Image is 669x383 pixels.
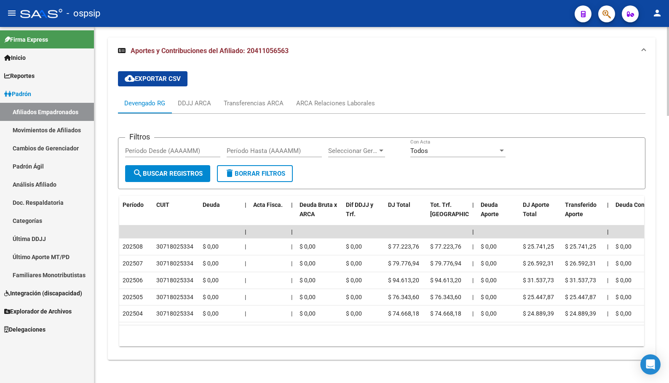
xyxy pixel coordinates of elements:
[203,260,219,267] span: $ 0,00
[7,8,17,18] mat-icon: menu
[607,243,608,250] span: |
[203,243,219,250] span: $ 0,00
[178,99,211,108] div: DDJJ ARCA
[607,201,609,208] span: |
[156,201,169,208] span: CUIT
[203,294,219,300] span: $ 0,00
[108,37,656,64] mat-expansion-panel-header: Aportes y Contribuciones del Afiliado: 20411056563
[472,243,474,250] span: |
[125,75,181,83] span: Exportar CSV
[300,294,316,300] span: $ 0,00
[4,289,82,298] span: Integración (discapacidad)
[4,89,31,99] span: Padrón
[430,277,461,284] span: $ 94.613,20
[133,170,203,177] span: Buscar Registros
[472,260,474,267] span: |
[427,196,469,233] datatable-header-cell: Tot. Trf. Bruto
[300,260,316,267] span: $ 0,00
[108,64,656,360] div: Aportes y Contribuciones del Afiliado: 20411056563
[225,168,235,178] mat-icon: delete
[123,310,143,317] span: 202504
[67,4,100,23] span: - ospsip
[291,294,292,300] span: |
[118,71,187,86] button: Exportar CSV
[343,196,385,233] datatable-header-cell: Dif DDJJ y Trf.
[430,294,461,300] span: $ 76.343,60
[203,310,219,317] span: $ 0,00
[481,201,499,218] span: Deuda Aporte
[388,294,419,300] span: $ 76.343,60
[430,201,487,218] span: Tot. Trf. [GEOGRAPHIC_DATA]
[296,99,375,108] div: ARCA Relaciones Laborales
[472,201,474,208] span: |
[430,243,461,250] span: $ 77.223,76
[300,201,337,218] span: Deuda Bruta x ARCA
[250,196,288,233] datatable-header-cell: Acta Fisca.
[119,196,153,233] datatable-header-cell: Período
[4,35,48,44] span: Firma Express
[523,310,554,317] span: $ 24.889,39
[430,310,461,317] span: $ 74.668,18
[346,294,362,300] span: $ 0,00
[123,260,143,267] span: 202507
[224,99,284,108] div: Transferencias ARCA
[519,196,562,233] datatable-header-cell: DJ Aporte Total
[199,196,241,233] datatable-header-cell: Deuda
[388,277,419,284] span: $ 94.613,20
[565,277,596,284] span: $ 31.537,73
[523,243,554,250] span: $ 25.741,25
[652,8,662,18] mat-icon: person
[4,71,35,80] span: Reportes
[245,277,246,284] span: |
[156,292,193,302] div: 30718025334
[203,201,220,208] span: Deuda
[469,196,477,233] datatable-header-cell: |
[604,196,612,233] datatable-header-cell: |
[481,310,497,317] span: $ 0,00
[385,196,427,233] datatable-header-cell: DJ Total
[4,307,72,316] span: Explorador de Archivos
[565,260,596,267] span: $ 26.592,31
[245,310,246,317] span: |
[481,260,497,267] span: $ 0,00
[481,243,497,250] span: $ 0,00
[388,243,419,250] span: $ 77.223,76
[523,201,549,218] span: DJ Aporte Total
[125,165,210,182] button: Buscar Registros
[477,196,519,233] datatable-header-cell: Deuda Aporte
[4,325,45,334] span: Delegaciones
[291,310,292,317] span: |
[291,228,293,235] span: |
[607,277,608,284] span: |
[565,294,596,300] span: $ 25.447,87
[123,201,144,208] span: Período
[612,196,654,233] datatable-header-cell: Deuda Contr.
[245,294,246,300] span: |
[291,201,293,208] span: |
[640,354,661,375] div: Open Intercom Messenger
[156,259,193,268] div: 30718025334
[300,243,316,250] span: $ 0,00
[410,147,428,155] span: Todos
[133,168,143,178] mat-icon: search
[291,277,292,284] span: |
[245,201,246,208] span: |
[203,277,219,284] span: $ 0,00
[607,294,608,300] span: |
[388,201,410,208] span: DJ Total
[523,260,554,267] span: $ 26.592,31
[523,277,554,284] span: $ 31.537,73
[615,277,632,284] span: $ 0,00
[300,310,316,317] span: $ 0,00
[430,260,461,267] span: $ 79.776,94
[125,131,154,143] h3: Filtros
[481,277,497,284] span: $ 0,00
[346,201,373,218] span: Dif DDJJ y Trf.
[481,294,497,300] span: $ 0,00
[328,147,377,155] span: Seleccionar Gerenciador
[125,73,135,83] mat-icon: cloud_download
[288,196,296,233] datatable-header-cell: |
[156,242,193,252] div: 30718025334
[565,310,596,317] span: $ 24.889,39
[615,260,632,267] span: $ 0,00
